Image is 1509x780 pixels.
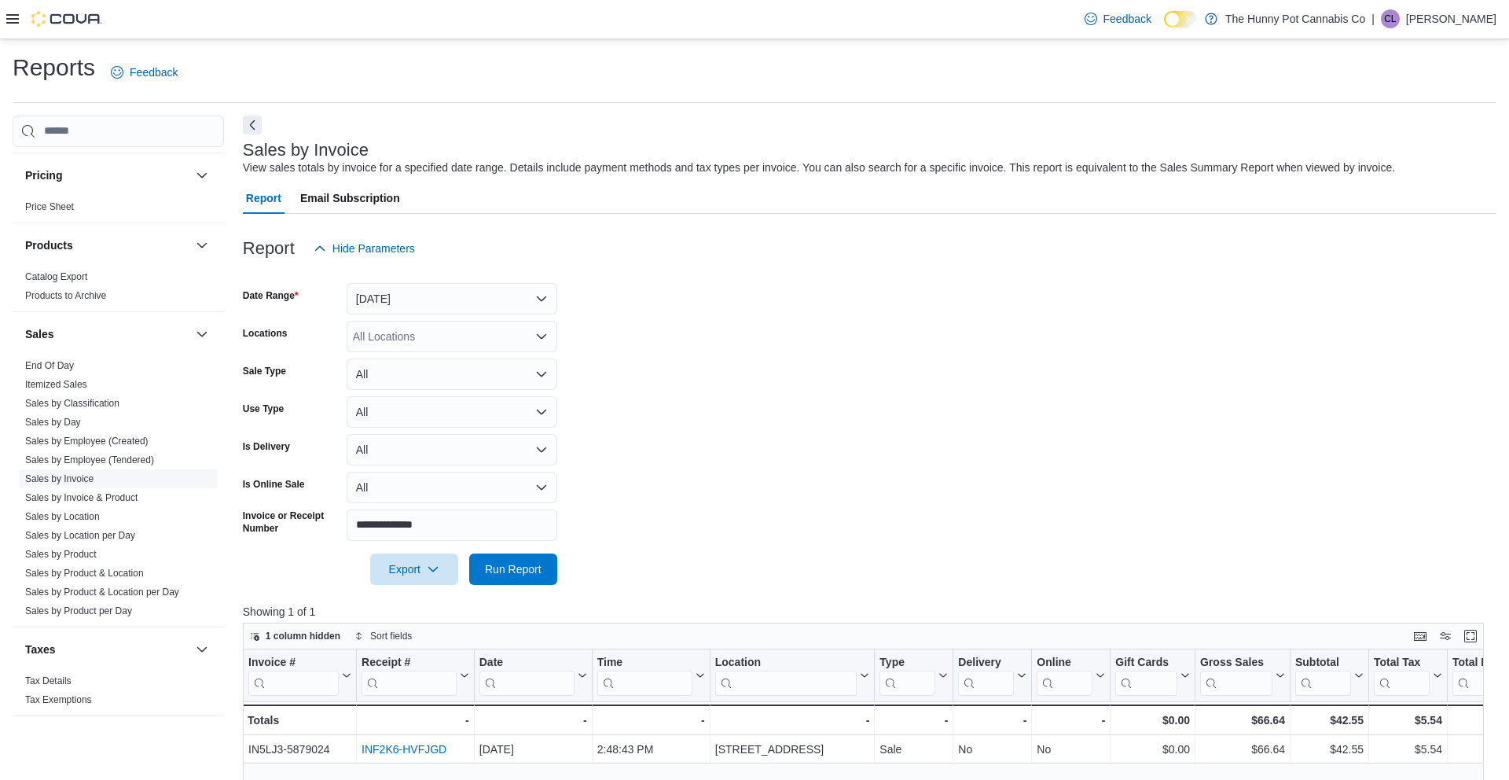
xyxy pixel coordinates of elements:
button: All [347,396,557,428]
div: $66.64 [1200,711,1285,730]
div: - [958,711,1026,730]
button: Export [370,554,458,585]
div: [STREET_ADDRESS] [715,740,870,759]
a: Sales by Product [25,549,97,560]
span: Feedback [1103,11,1151,27]
span: Run Report [485,561,542,577]
div: Total Tax [1374,655,1430,670]
div: View sales totals by invoice for a specified date range. Details include payment methods and tax ... [243,160,1395,176]
span: Sales by Product & Location per Day [25,586,179,598]
div: Date [479,655,575,670]
button: Gift Cards [1115,655,1190,695]
span: Sales by Employee (Tendered) [25,454,154,466]
button: Date [479,655,587,695]
button: Sales [193,325,211,344]
span: Hide Parameters [332,241,415,256]
span: CL [1384,9,1396,28]
img: Cova [31,11,102,27]
input: Dark Mode [1164,11,1197,28]
span: Sales by Day [25,416,81,429]
div: Pricing [13,197,224,223]
div: Date [479,655,575,695]
div: Gift Cards [1115,655,1177,670]
div: Invoice # [248,655,339,695]
div: Type [879,655,935,695]
div: [DATE] [479,740,587,759]
div: Online [1037,655,1092,695]
div: - [1037,711,1105,730]
div: Sales [13,356,224,627]
span: Feedback [130,64,178,80]
label: Sale Type [243,365,286,377]
p: The Hunny Pot Cannabis Co [1225,9,1365,28]
p: Showing 1 of 1 [243,604,1496,620]
span: Report [246,182,281,214]
h3: Products [25,237,73,253]
a: End Of Day [25,360,74,371]
label: Date Range [243,289,299,302]
div: Gross Sales [1200,655,1272,670]
button: [DATE] [347,283,557,315]
div: Subtotal [1295,655,1351,670]
button: Location [715,655,870,695]
a: Sales by Invoice & Product [25,492,138,503]
a: Feedback [105,57,184,88]
button: All [347,359,557,390]
button: Gross Sales [1200,655,1285,695]
button: Keyboard shortcuts [1411,627,1430,646]
button: Hide Parameters [307,233,421,264]
div: - [715,711,870,730]
div: $42.55 [1295,711,1364,730]
span: Email Subscription [300,182,400,214]
div: IN5LJ3-5879024 [248,740,351,759]
div: Taxes [13,671,224,716]
p: [PERSON_NAME] [1406,9,1496,28]
a: Sales by Invoice [25,473,94,484]
div: - [597,711,705,730]
div: Delivery [958,655,1014,695]
button: Sort fields [348,627,418,646]
button: Time [597,655,705,695]
button: Invoice # [248,655,351,695]
span: Sales by Employee (Created) [25,435,149,447]
div: Gift Card Sales [1115,655,1177,695]
button: Pricing [25,167,189,183]
div: Delivery [958,655,1014,670]
button: Delivery [958,655,1026,695]
button: Sales [25,326,189,342]
button: Products [25,237,189,253]
a: Sales by Product & Location [25,568,144,579]
a: Sales by Day [25,417,81,428]
button: All [347,472,557,503]
p: | [1371,9,1375,28]
div: Subtotal [1295,655,1351,695]
div: Online [1037,655,1092,670]
span: Sort fields [370,630,412,642]
button: Receipt # [362,655,469,695]
label: Use Type [243,403,284,415]
a: Sales by Classification [25,398,119,409]
div: Sale [879,740,948,759]
button: Total Tax [1374,655,1442,695]
button: Subtotal [1295,655,1364,695]
button: Taxes [193,640,211,659]
h3: Taxes [25,642,56,657]
a: Price Sheet [25,201,74,212]
label: Is Online Sale [243,478,305,491]
div: Invoice # [248,655,339,670]
a: Sales by Employee (Created) [25,436,149,447]
button: Products [193,236,211,255]
label: Is Delivery [243,440,290,453]
h1: Reports [13,52,95,83]
span: Sales by Product per Day [25,605,132,617]
label: Invoice or Receipt Number [243,510,340,535]
button: Type [879,655,948,695]
label: Locations [243,327,288,340]
span: Price Sheet [25,201,74,213]
div: Totals [248,711,351,730]
span: Sales by Classification [25,397,119,410]
button: Taxes [25,642,189,657]
a: Sales by Employee (Tendered) [25,454,154,465]
a: Products to Archive [25,290,106,301]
